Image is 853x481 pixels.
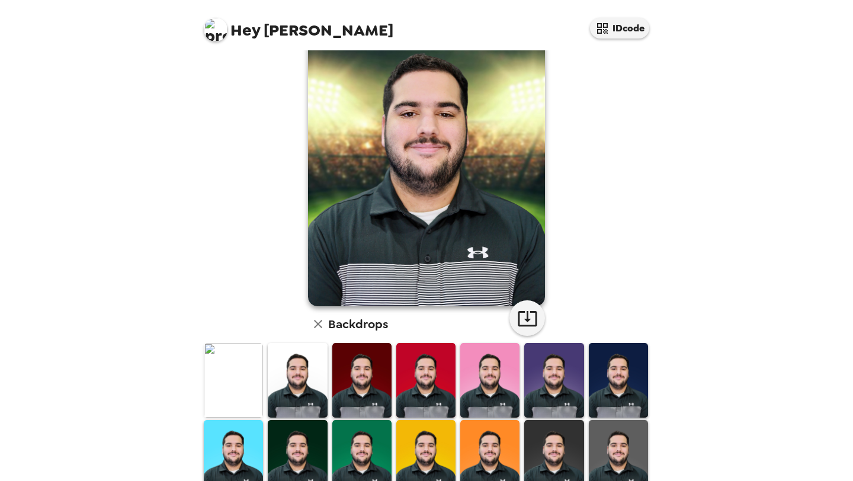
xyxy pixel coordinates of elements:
[590,18,649,39] button: IDcode
[204,18,227,41] img: profile pic
[308,10,545,306] img: user
[204,12,393,39] span: [PERSON_NAME]
[230,20,260,41] span: Hey
[328,315,388,334] h6: Backdrops
[204,343,263,417] img: Original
